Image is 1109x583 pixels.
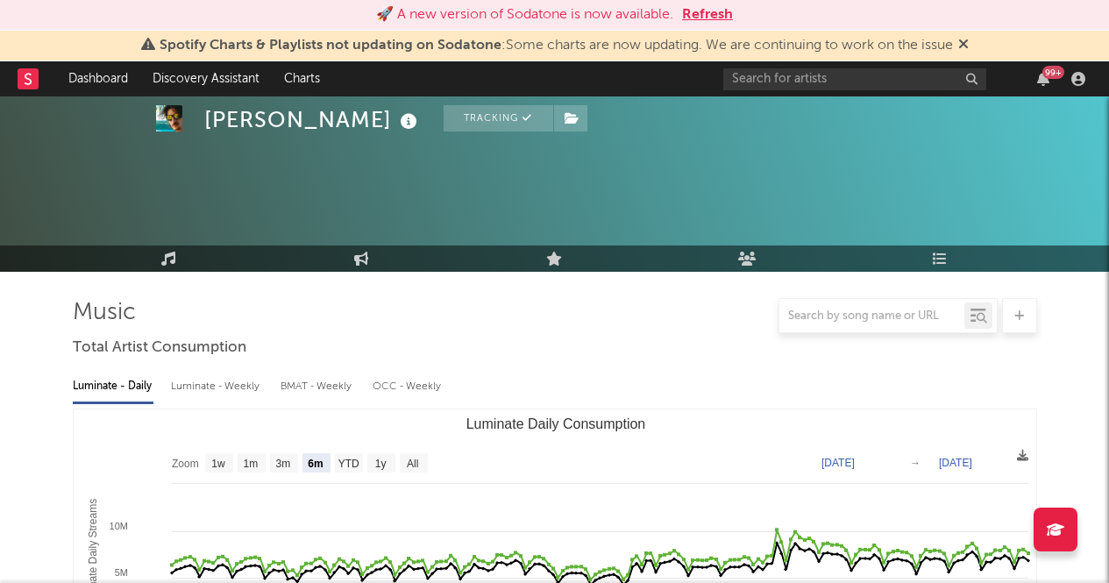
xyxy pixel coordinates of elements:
div: 99 + [1042,66,1064,79]
text: [DATE] [939,457,972,469]
text: 1w [211,458,225,470]
text: Luminate Daily Consumption [466,416,645,431]
span: Total Artist Consumption [73,338,246,359]
input: Search by song name or URL [779,309,964,323]
div: BMAT - Weekly [281,372,355,402]
a: Discovery Assistant [140,61,272,96]
text: 10M [109,521,127,531]
span: Spotify Charts & Playlists not updating on Sodatone [160,39,501,53]
input: Search for artists [723,68,986,90]
div: Luminate - Daily [73,372,153,402]
text: 1y [374,458,386,470]
div: [PERSON_NAME] [204,105,422,134]
text: 1m [243,458,258,470]
text: Zoom [172,458,199,470]
button: Refresh [682,4,733,25]
text: 3m [275,458,290,470]
text: All [407,458,418,470]
text: → [910,457,921,469]
div: Luminate - Weekly [171,372,263,402]
div: OCC - Weekly [373,372,443,402]
button: 99+ [1037,72,1049,86]
span: : Some charts are now updating. We are continuing to work on the issue [160,39,953,53]
div: 🚀 A new version of Sodatone is now available. [376,4,673,25]
a: Charts [272,61,332,96]
button: Tracking [444,105,553,132]
text: [DATE] [821,457,855,469]
text: 5M [114,567,127,578]
span: Dismiss [958,39,969,53]
a: Dashboard [56,61,140,96]
text: 6m [308,458,323,470]
text: YTD [338,458,359,470]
